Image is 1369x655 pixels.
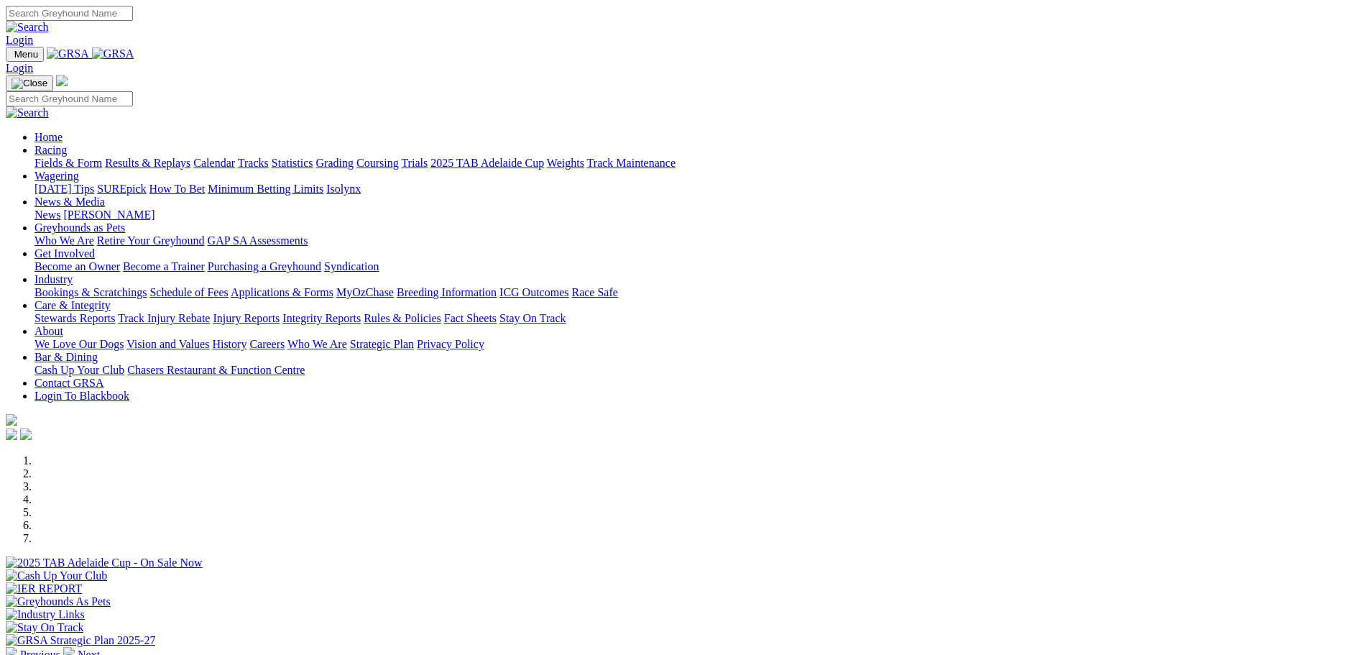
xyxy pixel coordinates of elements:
a: About [34,325,63,337]
a: Login To Blackbook [34,390,129,402]
a: Statistics [272,157,313,169]
a: MyOzChase [336,286,394,298]
a: ICG Outcomes [499,286,568,298]
a: Become a Trainer [123,260,205,272]
a: Tracks [238,157,269,169]
a: Greyhounds as Pets [34,221,125,234]
a: Cash Up Your Club [34,364,124,376]
a: Purchasing a Greyhound [208,260,321,272]
a: Results & Replays [105,157,190,169]
a: Get Involved [34,247,95,260]
a: Privacy Policy [417,338,484,350]
a: Who We Are [34,234,94,247]
button: Toggle navigation [6,47,44,62]
a: Contact GRSA [34,377,103,389]
img: GRSA [92,47,134,60]
div: Industry [34,286,1363,299]
a: News [34,209,60,221]
a: We Love Our Dogs [34,338,124,350]
a: History [212,338,246,350]
a: 2025 TAB Adelaide Cup [430,157,544,169]
a: SUREpick [97,183,146,195]
div: Wagering [34,183,1363,196]
span: Menu [14,49,38,60]
a: Fields & Form [34,157,102,169]
a: Weights [547,157,584,169]
a: Breeding Information [397,286,497,298]
div: About [34,338,1363,351]
div: Get Involved [34,260,1363,273]
a: Retire Your Greyhound [97,234,205,247]
img: Close [11,78,47,89]
a: Bookings & Scratchings [34,286,147,298]
img: logo-grsa-white.png [56,75,68,86]
a: Bar & Dining [34,351,98,363]
a: Chasers Restaurant & Function Centre [127,364,305,376]
img: logo-grsa-white.png [6,414,17,426]
a: News & Media [34,196,105,208]
img: GRSA Strategic Plan 2025-27 [6,634,155,647]
a: Applications & Forms [231,286,333,298]
input: Search [6,91,133,106]
img: Search [6,21,49,34]
a: Grading [316,157,354,169]
img: Cash Up Your Club [6,569,107,582]
img: facebook.svg [6,429,17,440]
img: twitter.svg [20,429,32,440]
img: Stay On Track [6,621,83,634]
a: Wagering [34,170,79,182]
div: Racing [34,157,1363,170]
a: Syndication [324,260,379,272]
a: Strategic Plan [350,338,414,350]
a: How To Bet [149,183,206,195]
img: IER REPORT [6,582,82,595]
div: News & Media [34,209,1363,221]
input: Search [6,6,133,21]
a: Who We Are [287,338,347,350]
a: Coursing [356,157,399,169]
img: 2025 TAB Adelaide Cup - On Sale Now [6,556,203,569]
div: Bar & Dining [34,364,1363,377]
a: Stewards Reports [34,312,115,324]
a: Become an Owner [34,260,120,272]
a: Rules & Policies [364,312,441,324]
img: Industry Links [6,608,85,621]
a: GAP SA Assessments [208,234,308,247]
a: Trials [401,157,428,169]
a: Track Injury Rebate [118,312,210,324]
img: Greyhounds As Pets [6,595,111,608]
a: Isolynx [326,183,361,195]
img: Search [6,106,49,119]
div: Care & Integrity [34,312,1363,325]
a: Track Maintenance [587,157,676,169]
a: Industry [34,273,73,285]
a: Race Safe [571,286,617,298]
a: Login [6,34,33,46]
a: Stay On Track [499,312,566,324]
a: Integrity Reports [282,312,361,324]
button: Toggle navigation [6,75,53,91]
a: Home [34,131,63,143]
div: Greyhounds as Pets [34,234,1363,247]
img: GRSA [47,47,89,60]
a: Injury Reports [213,312,280,324]
a: Careers [249,338,285,350]
a: Schedule of Fees [149,286,228,298]
a: Care & Integrity [34,299,111,311]
a: Fact Sheets [444,312,497,324]
a: Vision and Values [126,338,209,350]
a: Minimum Betting Limits [208,183,323,195]
a: Racing [34,144,67,156]
a: [PERSON_NAME] [63,209,155,221]
a: Calendar [193,157,235,169]
a: [DATE] Tips [34,183,94,195]
a: Login [6,62,33,74]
